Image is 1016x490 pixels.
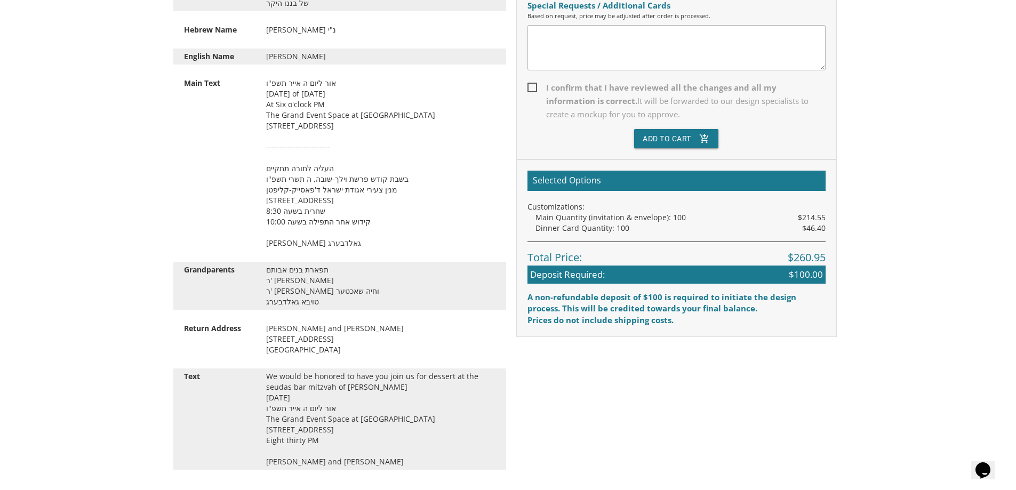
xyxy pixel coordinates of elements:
div: תפארת בנים אבותם ר' [PERSON_NAME] ר' [PERSON_NAME] וחיה שאכטער טויבא גאלדבערג [258,264,503,307]
div: Return Address [176,323,258,334]
div: Main Quantity (invitation & envelope): 100 [535,212,826,223]
span: It will be forwarded to our design specialists to create a mockup for you to approve. [546,95,809,119]
span: $260.95 [788,250,826,266]
div: Customizations: [527,202,826,212]
div: A non-refundable deposit of $100 is required to initiate the design process. This will be credite... [527,292,826,315]
i: add_shopping_cart [699,129,710,148]
div: Prices do not include shipping costs. [527,315,826,326]
div: [PERSON_NAME] and [PERSON_NAME] [STREET_ADDRESS] [GEOGRAPHIC_DATA] [258,323,503,355]
iframe: chat widget [971,447,1005,479]
div: We would be honored to have you join us for dessert at the seudas bar mitzvah of [PERSON_NAME] [D... [258,371,503,467]
div: [PERSON_NAME] [258,51,503,62]
div: English Name [176,51,258,62]
div: Main Text [176,78,258,89]
div: Grandparents [176,264,258,275]
div: Dinner Card Quantity: 100 [535,223,826,234]
span: $46.40 [802,223,826,234]
span: $214.55 [798,212,826,223]
div: [PERSON_NAME] נ"י [258,25,503,35]
div: Deposit Required: [527,266,826,284]
div: Text [176,371,258,382]
span: I confirm that I have reviewed all the changes and all my information is correct. [527,81,826,121]
div: Based on request, price may be adjusted after order is processed. [527,12,826,20]
div: אור ליום ה אייר תשפ"ו [DATE] of [DATE] At Six o'clock PM The Grand Event Space at [GEOGRAPHIC_DAT... [258,78,503,248]
button: Add To Cartadd_shopping_cart [634,129,718,148]
h2: Selected Options [527,171,826,191]
span: $100.00 [789,268,823,281]
div: Total Price: [527,242,826,266]
div: Hebrew Name [176,25,258,35]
